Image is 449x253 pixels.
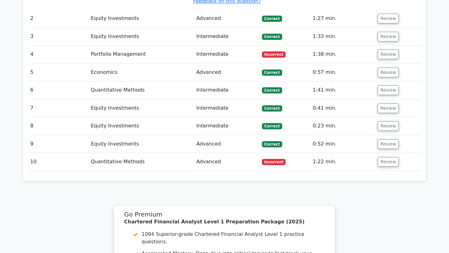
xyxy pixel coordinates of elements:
td: 10 [28,153,88,171]
button: Review [378,14,399,23]
td: 0:57 min. [310,64,375,81]
span: Correct [262,34,282,40]
td: Intermediate [194,28,259,45]
td: Advanced [194,153,259,171]
td: Quantitative Methods [88,153,194,171]
td: 4 [28,45,88,63]
button: Review [378,32,399,41]
td: 2 [28,10,88,27]
td: Portfolio Management [88,45,194,63]
button: Review [378,121,399,131]
button: Review [378,103,399,113]
td: Equity Investments [88,117,194,135]
button: Review [378,68,399,77]
td: 0:41 min. [310,99,375,117]
td: Intermediate [194,81,259,99]
td: Economics [88,64,194,81]
td: 3 [28,28,88,45]
td: 1:33 min. [310,28,375,45]
button: Review [378,157,399,167]
td: Equity Investments [88,99,194,117]
td: Advanced [194,10,259,27]
span: Correct [262,141,282,147]
td: Intermediate [194,117,259,135]
td: Equity Investments [88,28,194,45]
td: 1:41 min. [310,81,375,99]
button: Review [378,139,399,149]
span: Correct [262,87,282,93]
span: Correct [262,16,282,22]
span: Correct [262,105,282,112]
td: 9 [28,135,88,153]
td: 5 [28,64,88,81]
td: 7 [28,99,88,117]
button: Review [378,50,399,59]
td: 1:38 min. [310,45,375,63]
td: 8 [28,117,88,135]
td: 0:52 min. [310,135,375,153]
span: Incorrect [262,51,286,58]
span: Correct [262,69,282,76]
td: Intermediate [194,45,259,63]
span: Correct [262,123,282,129]
button: Review [378,85,399,95]
td: Equity Investments [88,135,194,153]
td: 0:23 min. [310,117,375,135]
span: Incorrect [262,159,286,165]
td: Advanced [194,64,259,81]
td: 6 [28,81,88,99]
td: Intermediate [194,99,259,117]
td: 1:22 min. [310,153,375,171]
td: Equity Investments [88,10,194,27]
td: 1:27 min. [310,10,375,27]
td: Quantitative Methods [88,81,194,99]
td: Advanced [194,135,259,153]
